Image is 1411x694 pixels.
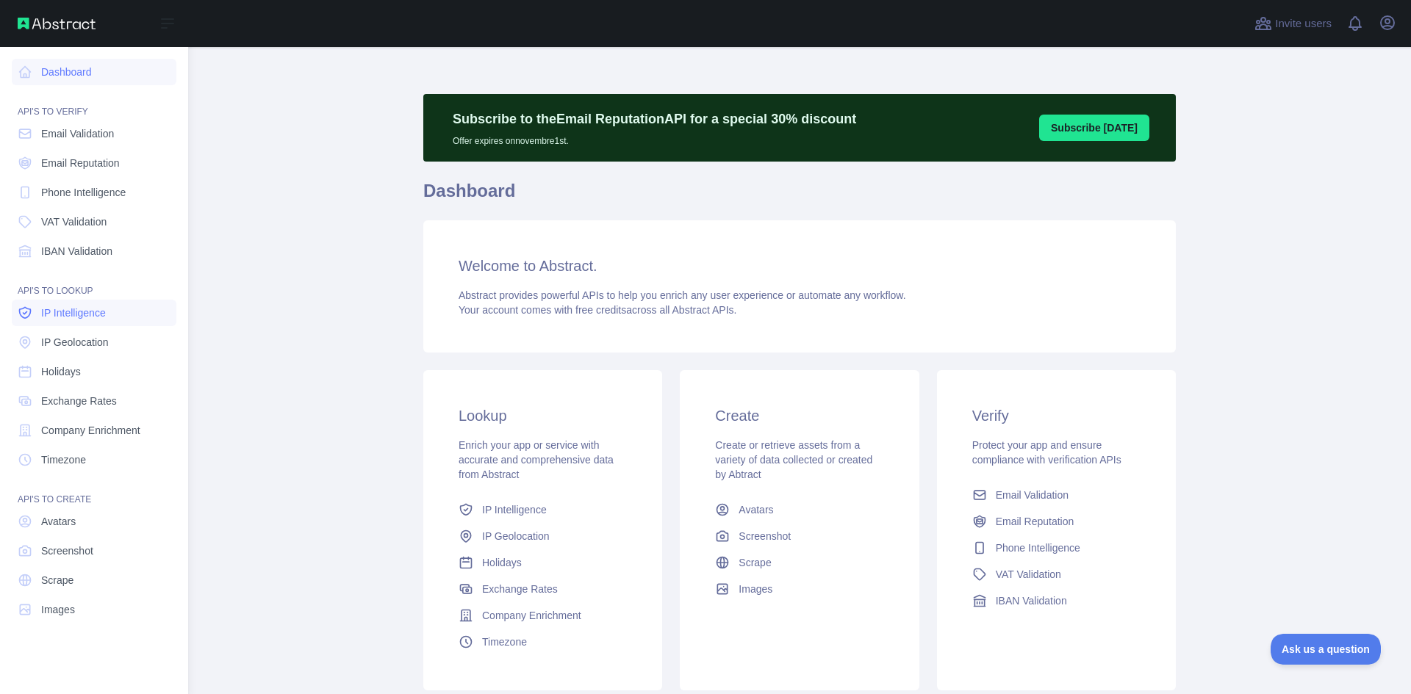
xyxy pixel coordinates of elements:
[482,555,522,570] span: Holidays
[459,256,1141,276] h3: Welcome to Abstract.
[12,417,176,444] a: Company Enrichment
[966,508,1146,535] a: Email Reputation
[739,502,773,517] span: Avatars
[453,109,856,129] p: Subscribe to the Email Reputation API for a special 30 % discount
[709,576,889,602] a: Images
[18,18,96,29] img: Abstract API
[996,567,1061,582] span: VAT Validation
[739,582,772,596] span: Images
[459,289,906,301] span: Abstract provides powerful APIs to help you enrich any user experience or automate any workflow.
[459,405,627,426] h3: Lookup
[966,561,1146,588] a: VAT Validation
[739,555,771,570] span: Scrape
[972,405,1141,426] h3: Verify
[12,88,176,118] div: API'S TO VERIFY
[12,150,176,176] a: Email Reputation
[41,602,75,617] span: Images
[482,529,550,543] span: IP Geolocation
[966,588,1146,614] a: IBAN Validation
[453,629,633,655] a: Timezone
[12,300,176,326] a: IP Intelligence
[41,335,109,350] span: IP Geolocation
[41,244,112,259] span: IBAN Validation
[453,602,633,629] a: Company Enrichment
[996,514,1074,529] span: Email Reputation
[1039,115,1149,141] button: Subscribe [DATE]
[423,179,1176,214] h1: Dashboard
[41,214,107,229] span: VAT Validation
[453,523,633,549] a: IP Geolocation
[575,304,626,316] span: free credits
[41,306,106,320] span: IP Intelligence
[12,508,176,535] a: Avatars
[459,304,736,316] span: Your account comes with across all Abstract APIs.
[12,358,176,385] a: Holidays
[12,59,176,85] a: Dashboard
[715,439,872,480] span: Create or retrieve assets from a variety of data collected or created by Abtract
[709,549,889,576] a: Scrape
[482,502,547,517] span: IP Intelligence
[966,482,1146,508] a: Email Validation
[41,452,86,467] span: Timezone
[1271,634,1382,665] iframe: Toggle Customer Support
[1275,15,1332,32] span: Invite users
[41,573,73,588] span: Scrape
[12,476,176,505] div: API'S TO CREATE
[966,535,1146,561] a: Phone Intelligence
[453,496,633,523] a: IP Intelligence
[12,567,176,593] a: Scrape
[996,488,1069,502] span: Email Validation
[459,439,614,480] span: Enrich your app or service with accurate and comprehensive data from Abstract
[12,596,176,623] a: Images
[453,549,633,576] a: Holidays
[482,582,558,596] span: Exchange Rates
[41,126,114,141] span: Email Validation
[709,496,889,523] a: Avatars
[41,394,117,408] span: Exchange Rates
[453,576,633,602] a: Exchange Rates
[12,267,176,297] div: API'S TO LOOKUP
[12,388,176,414] a: Exchange Rates
[739,529,791,543] span: Screenshot
[12,120,176,147] a: Email Validation
[715,405,883,426] h3: Create
[12,209,176,235] a: VAT Validation
[41,156,120,170] span: Email Reputation
[12,329,176,355] a: IP Geolocation
[12,447,176,473] a: Timezone
[41,423,140,438] span: Company Enrichment
[12,179,176,206] a: Phone Intelligence
[482,608,581,623] span: Company Enrichment
[12,238,176,264] a: IBAN Validation
[1252,12,1335,35] button: Invite users
[482,635,527,649] span: Timezone
[453,129,856,147] p: Offer expires on novembre 1st.
[12,538,176,564] a: Screenshot
[41,185,126,200] span: Phone Intelligence
[972,439,1121,466] span: Protect your app and ensure compliance with verification APIs
[709,523,889,549] a: Screenshot
[996,593,1067,608] span: IBAN Validation
[41,543,93,558] span: Screenshot
[41,364,81,379] span: Holidays
[996,541,1080,555] span: Phone Intelligence
[41,514,76,529] span: Avatars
